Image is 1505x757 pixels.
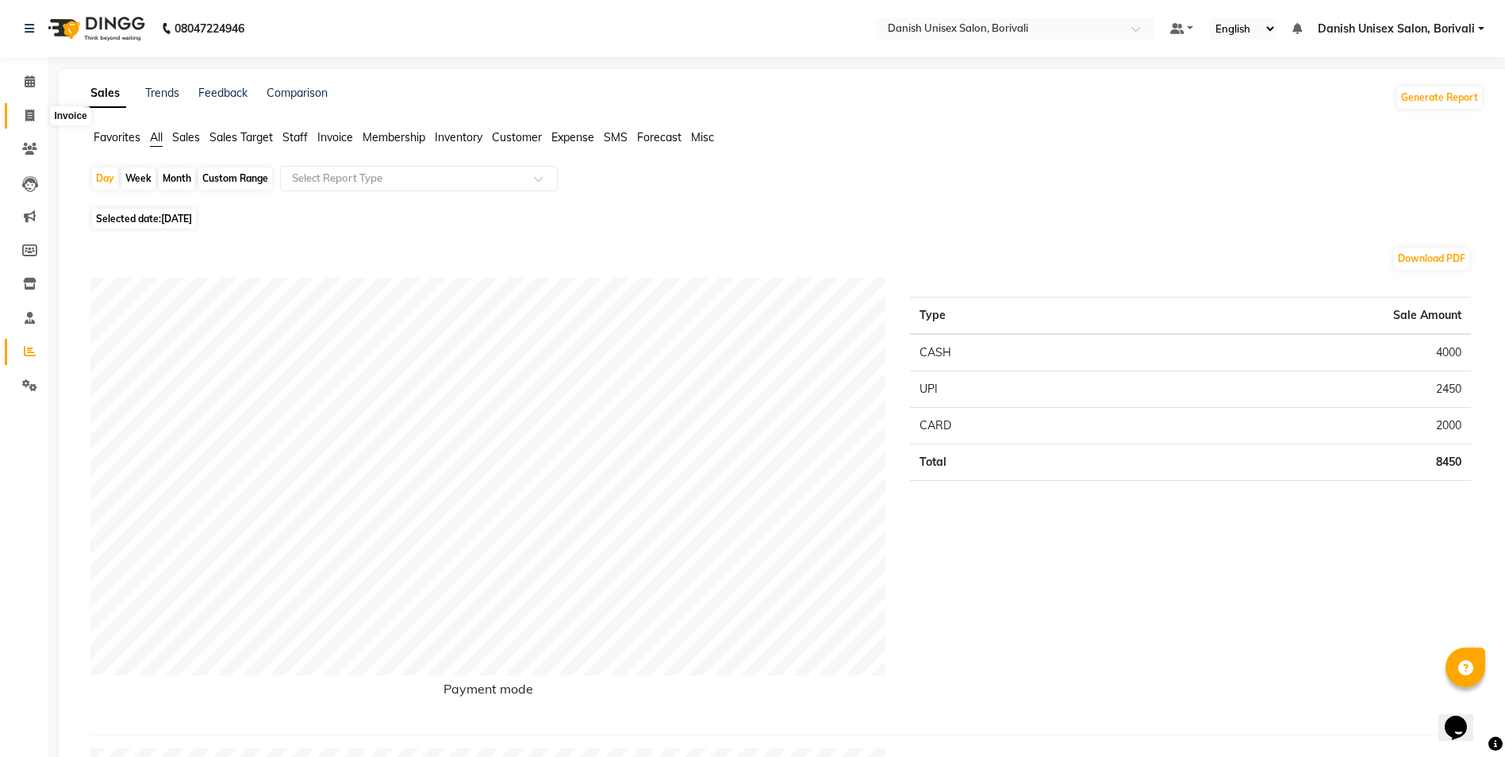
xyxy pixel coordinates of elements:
span: Favorites [94,130,140,144]
span: Sales [172,130,200,144]
a: Sales [84,79,126,108]
td: 4000 [1116,334,1471,371]
h6: Payment mode [90,682,886,703]
span: Misc [691,130,714,144]
span: Selected date: [92,209,196,229]
a: Comparison [267,86,328,100]
div: Month [159,167,195,190]
img: logo [40,6,149,51]
td: UPI [910,371,1116,408]
button: Generate Report [1397,86,1482,109]
span: SMS [604,130,628,144]
b: 08047224946 [175,6,244,51]
td: 2450 [1116,371,1471,408]
span: Inventory [435,130,482,144]
span: Invoice [317,130,353,144]
span: Membership [363,130,425,144]
span: [DATE] [161,213,192,225]
span: Customer [492,130,542,144]
iframe: chat widget [1438,694,1489,741]
td: CARD [910,408,1116,444]
span: Sales Target [209,130,273,144]
button: Download PDF [1394,248,1469,270]
div: Custom Range [198,167,272,190]
th: Type [910,298,1116,335]
div: Week [121,167,155,190]
span: Forecast [637,130,681,144]
a: Feedback [198,86,248,100]
span: Danish Unisex Salon, Borivali [1318,21,1475,37]
td: Total [910,444,1116,481]
th: Sale Amount [1116,298,1471,335]
td: 2000 [1116,408,1471,444]
td: CASH [910,334,1116,371]
td: 8450 [1116,444,1471,481]
span: Staff [282,130,308,144]
span: Expense [551,130,594,144]
div: Invoice [50,106,90,125]
span: All [150,130,163,144]
a: Trends [145,86,179,100]
div: Day [92,167,118,190]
